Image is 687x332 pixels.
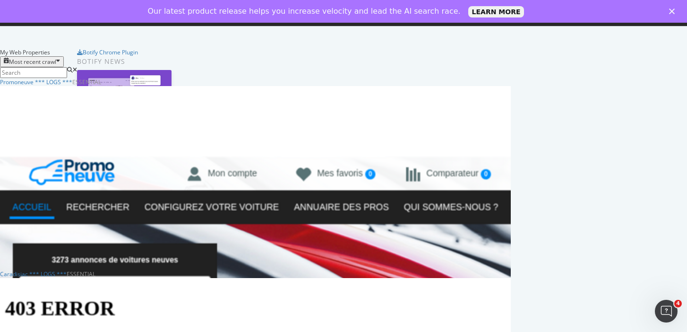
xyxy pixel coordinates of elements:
img: How to Save Hours on Content and Research Workflows with Botify Assist [77,70,172,120]
div: Our latest product release helps you increase velocity and lead the AI search race. [148,7,461,16]
a: LEARN MORE [468,6,524,17]
div: Essential [67,270,95,278]
div: Fermer [669,9,678,14]
div: Essential [72,78,101,86]
iframe: Intercom live chat [655,300,678,323]
div: Botify Chrome Plugin [83,48,138,56]
span: 4 [674,300,682,307]
div: Most recent crawl [9,58,56,66]
a: Botify Chrome Plugin [77,48,138,56]
div: Botify news [77,56,361,67]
